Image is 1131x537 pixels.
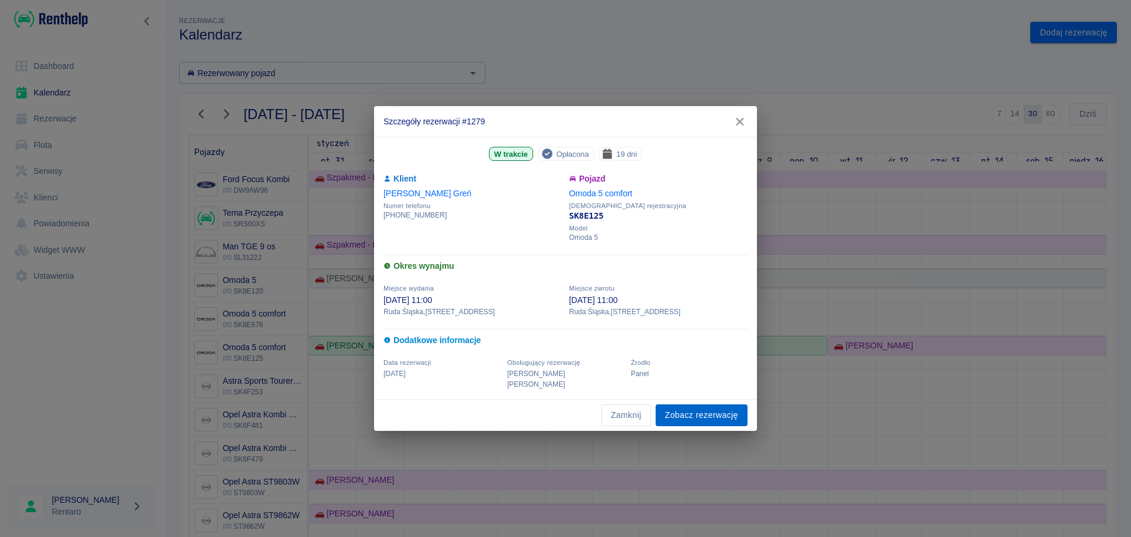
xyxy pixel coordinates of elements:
[383,285,434,292] span: Miejsce wydania
[383,189,471,198] a: [PERSON_NAME] Greń
[383,210,562,220] p: [PHONE_NUMBER]
[569,232,748,243] p: Omoda 5
[383,307,562,317] p: Ruda Śląska , [STREET_ADDRESS]
[569,173,748,185] h6: Pojazd
[569,210,748,222] p: SK8E125
[507,359,580,366] span: Obsługujący rezerwację
[383,334,748,347] h6: Dodatkowe informacje
[383,202,562,210] span: Numer telefonu
[601,404,651,426] button: Zamknij
[551,148,593,160] span: Opłacona
[374,106,757,137] h2: Szczegóły rezerwacji #1279
[569,285,614,292] span: Miejsce zwrotu
[490,148,533,160] span: W trakcie
[569,189,632,198] a: Omoda 5 comfort
[383,260,748,272] h6: Okres wynajmu
[569,307,748,317] p: Ruda Śląska , [STREET_ADDRESS]
[569,202,748,210] span: [DEMOGRAPHIC_DATA] rejestracyjna
[631,359,650,366] span: Żrodło
[383,173,562,185] h6: Klient
[383,368,500,379] p: [DATE]
[569,225,748,232] span: Model
[507,368,624,390] p: [PERSON_NAME] [PERSON_NAME]
[611,148,641,160] span: 19 dni
[569,294,748,307] p: [DATE] 11:00
[631,368,748,379] p: Panel
[383,294,562,307] p: [DATE] 11:00
[383,359,431,366] span: Data rezerwacji
[656,404,748,426] a: Zobacz rezerwację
